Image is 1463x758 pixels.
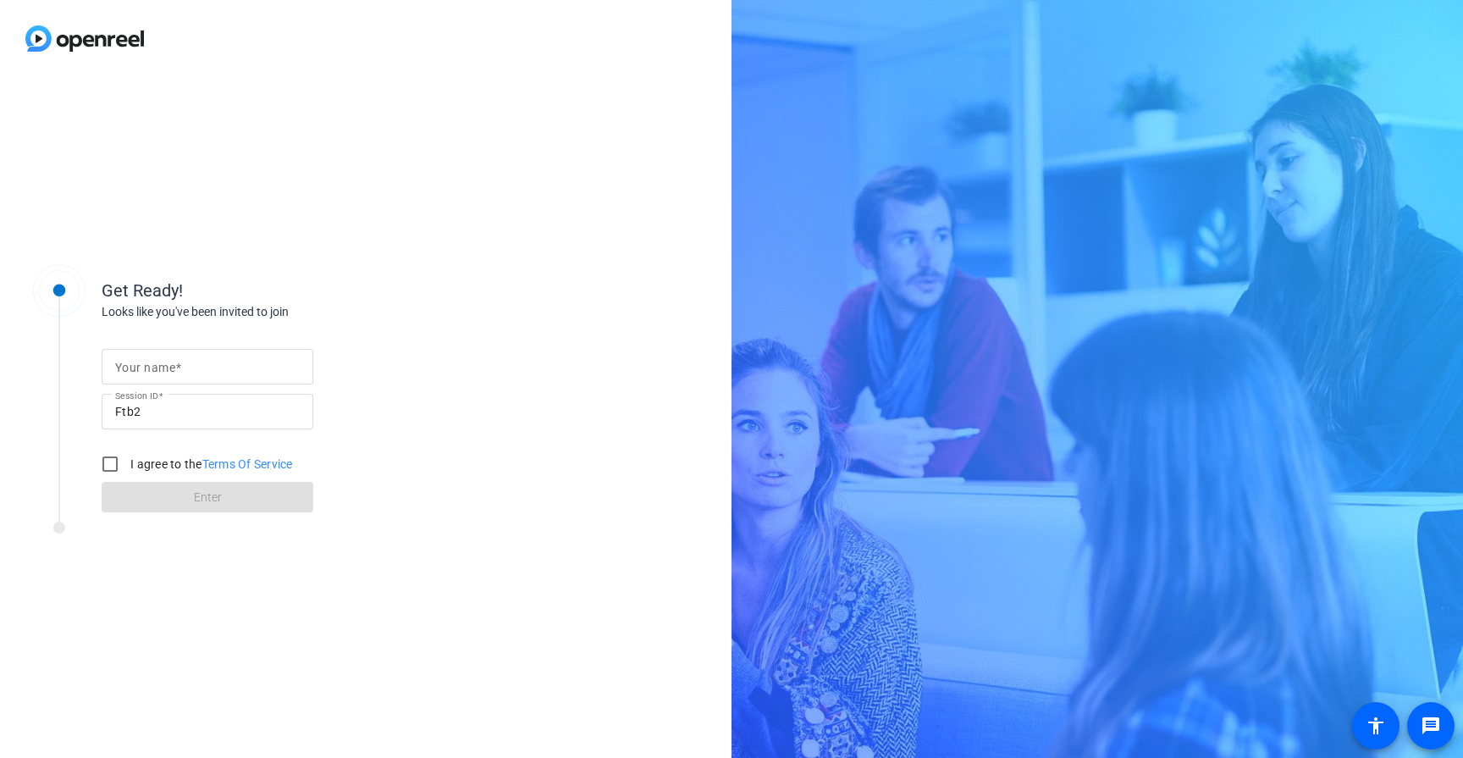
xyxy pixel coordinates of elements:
mat-label: Your name [115,361,175,374]
mat-icon: accessibility [1366,716,1386,736]
a: Terms Of Service [202,457,293,471]
div: Get Ready! [102,278,440,303]
div: Looks like you've been invited to join [102,303,440,321]
label: I agree to the [127,456,293,473]
mat-icon: message [1421,716,1441,736]
mat-label: Session ID [115,390,158,401]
